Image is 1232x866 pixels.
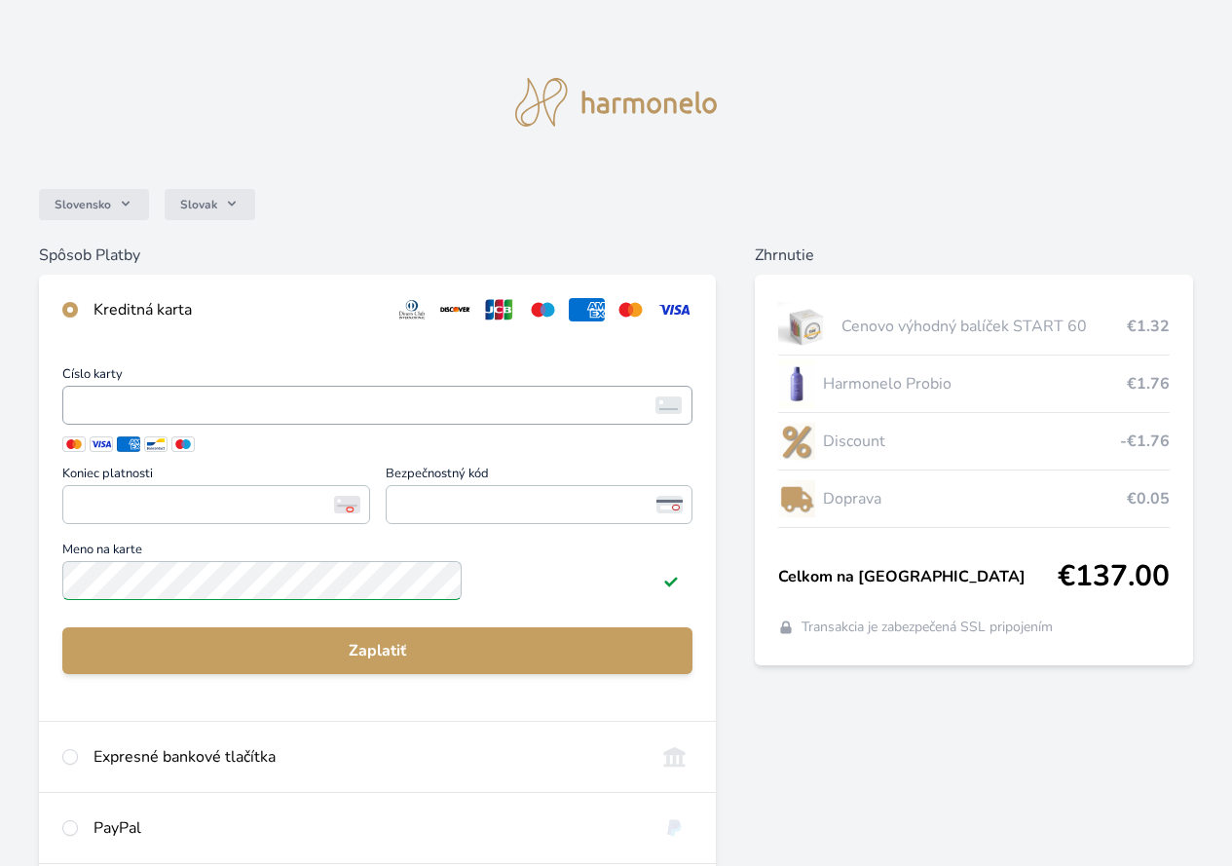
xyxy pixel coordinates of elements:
[78,639,677,662] span: Zaplatiť
[656,298,692,321] img: visa.svg
[778,302,834,351] img: start.jpg
[823,430,1120,453] span: Discount
[841,315,1127,338] span: Cenovo výhodný balíček START 60
[93,298,379,321] div: Kreditná karta
[569,298,605,321] img: amex.svg
[62,561,462,600] input: Meno na kartePole je platné
[823,372,1127,395] span: Harmonelo Probio
[1127,487,1170,510] span: €0.05
[55,197,111,212] span: Slovensko
[1058,559,1170,594] span: €137.00
[755,244,1193,267] h6: Zhrnutie
[437,298,473,321] img: discover.svg
[481,298,517,321] img: jcb.svg
[656,816,692,840] img: paypal.svg
[778,565,1058,588] span: Celkom na [GEOGRAPHIC_DATA]
[778,417,815,466] img: discount-lo.png
[39,189,149,220] button: Slovensko
[515,78,718,127] img: logo.svg
[62,627,692,674] button: Zaplatiť
[1120,430,1170,453] span: -€1.76
[180,197,217,212] span: Slovak
[802,618,1053,637] span: Transakcia je zabezpečená SSL pripojením
[823,487,1127,510] span: Doprava
[39,244,716,267] h6: Spôsob Platby
[394,491,685,518] iframe: Iframe pre bezpečnostný kód
[656,745,692,769] img: onlineBanking_SK.svg
[93,816,641,840] div: PayPal
[334,496,360,513] img: Koniec platnosti
[525,298,561,321] img: maestro.svg
[71,491,361,518] iframe: Iframe pre deň vypršania platnosti
[655,396,682,414] img: card
[93,745,641,769] div: Expresné bankové tlačítka
[613,298,649,321] img: mc.svg
[71,392,684,419] iframe: Iframe pre číslo karty
[1127,315,1170,338] span: €1.32
[1127,372,1170,395] span: €1.76
[386,468,693,485] span: Bezpečnostný kód
[394,298,430,321] img: diners.svg
[663,573,679,588] img: Pole je platné
[165,189,255,220] button: Slovak
[62,368,692,386] span: Číslo karty
[62,544,692,561] span: Meno na karte
[62,468,370,485] span: Koniec platnosti
[778,474,815,523] img: delivery-lo.png
[778,359,815,408] img: CLEAN_PROBIO_se_stinem_x-lo.jpg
